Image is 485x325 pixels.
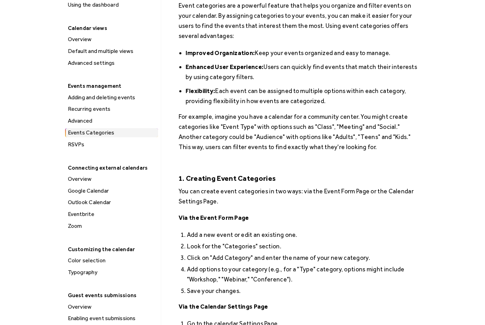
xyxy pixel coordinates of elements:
div: Eventbrite [66,210,158,219]
div: Default and multiple views [66,47,158,56]
strong: Flexibility: [186,87,216,94]
li: Keep your events organized and easy to manage. [186,48,421,58]
a: Enabling event submissions [65,314,158,323]
li: Each event can be assigned to multiple options within each category, providing flexibility in how... [186,86,421,106]
a: Advanced settings [65,59,158,68]
div: Guest events submissions [64,290,157,301]
a: Recurring events [65,105,158,114]
div: Enabling event submissions [66,314,158,323]
div: RSVPs [66,140,158,149]
a: Zoom [65,222,158,231]
p: Event categories are a powerful feature that helps you organize and filter events on your calenda... [179,0,421,41]
div: Connecting external calendars [64,162,157,173]
a: Overview [65,35,158,44]
a: Overview [65,175,158,184]
p: You can create event categories in two ways: via the Event Form Page or the Calendar Settings Page. [179,186,421,206]
a: RSVPs [65,140,158,149]
div: Events management [64,80,157,91]
strong: Via the Calendar Settings Page [179,303,268,310]
div: Zoom [66,222,158,231]
div: Events Categories [66,128,158,137]
a: Advanced [65,116,158,125]
a: Adding and deleting events [65,93,158,102]
strong: Enhanced User Experience: [186,63,264,70]
li: Add a new event or edit an existing one. [187,230,421,240]
div: Typography [66,268,158,277]
strong: Via the Event Form Page [179,214,249,221]
div: Color selection [66,256,158,265]
div: Advanced settings [66,59,158,68]
li: Add options to your category (e.g., for a "Type" category, options might include "Workshop," "Web... [187,264,421,284]
p: For example, imagine you have a calendar for a community center. You might create categories like... [179,111,421,162]
a: Default and multiple views [65,47,158,56]
div: Recurring events [66,105,158,114]
div: Using the dashboard [66,0,158,9]
div: Calendar views [64,23,157,33]
a: Color selection [65,256,158,265]
a: Events Categories [65,128,158,137]
li: Click on "Add Category" and enter the name of your new category. [187,253,421,263]
div: Overview [66,302,158,311]
div: Overview [66,175,158,184]
a: Eventbrite [65,210,158,219]
div: Advanced [66,116,158,125]
div: Overview [66,35,158,44]
div: Adding and deleting events [66,93,158,102]
li: Users can quickly find events that match their interests by using category filters. [186,62,421,82]
h5: 1. Creating Event Categories [179,173,421,183]
a: Outlook Calendar [65,198,158,207]
a: Google Calendar [65,186,158,195]
div: Outlook Calendar [66,198,158,207]
div: Customizing the calendar [64,244,157,255]
li: Look for the "Categories" section. [187,241,421,251]
a: Overview [65,302,158,311]
a: Typography [65,268,158,277]
strong: Improved Organization: [186,49,255,56]
li: Save your changes. [187,286,421,296]
a: Using the dashboard [65,0,158,9]
div: Google Calendar [66,186,158,195]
